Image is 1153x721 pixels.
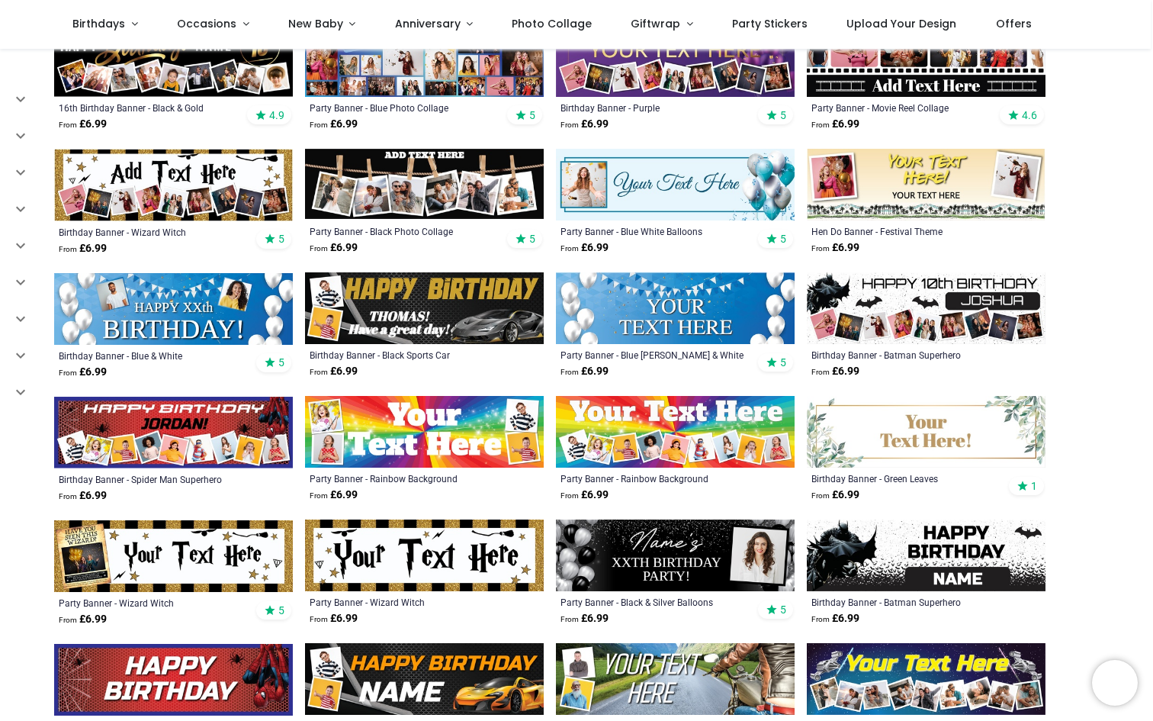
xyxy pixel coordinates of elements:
span: From [59,245,77,253]
span: From [560,121,579,129]
span: 5 [278,604,284,617]
span: From [59,121,77,129]
span: From [310,368,328,376]
span: From [560,615,579,623]
img: Personalised Happy Birthday Banner - Batman Superhero - Custom Name & 9 Photo Upload [807,272,1045,344]
strong: £ 6.99 [310,611,358,626]
strong: £ 6.99 [560,240,609,256]
span: 5 [529,232,535,246]
span: From [560,368,579,376]
a: Birthday Banner - Batman Superhero [811,596,995,608]
span: Photo Collage [512,16,592,31]
span: Upload Your Design [846,16,956,31]
span: Anniversary [395,16,461,31]
img: Personalised Happy Birthday Banner - Motorbike - Custom Text & 2 Photo Upload [556,643,795,715]
a: Birthday Banner - Batman Superhero [811,349,995,361]
span: 5 [780,108,786,122]
span: From [560,244,579,253]
strong: £ 6.99 [811,611,859,626]
a: Party Banner - Blue Photo Collage [310,101,493,114]
div: Birthday Banner - Purple [560,101,744,114]
img: Personalised Party Banner - Blue Photo Collage - Custom Text & 25 Photo upload [305,25,544,97]
strong: £ 6.99 [59,365,107,380]
span: Birthdays [72,16,125,31]
span: From [811,244,830,253]
img: Personalised Party Banner - Wizard Witch - Custom Text & 1 Photo Upload [54,520,293,592]
strong: £ 6.99 [310,488,358,503]
a: Birthday Banner - Wizard Witch [59,226,242,238]
strong: £ 6.99 [560,117,609,132]
strong: £ 6.99 [811,117,859,132]
span: Offers [996,16,1032,31]
a: Party Banner - Rainbow Background [310,472,493,484]
span: From [310,121,328,129]
a: Birthday Banner - Blue & White [59,349,242,362]
img: Personalised Happy Birthday Banner - Purple - 9 Photo Upload [556,25,795,97]
strong: £ 6.99 [59,612,107,627]
span: From [310,244,328,253]
strong: £ 6.99 [59,117,107,132]
div: Party Banner - Black Photo Collage [310,225,493,237]
span: From [310,615,328,623]
img: Personalised Party Banner - Rainbow Background - 9 Photo Upload [556,396,795,468]
strong: £ 6.99 [310,364,358,379]
a: Party Banner - Blue White Balloons [560,225,744,237]
span: 5 [780,232,786,246]
strong: £ 6.99 [560,488,609,503]
span: 4.9 [269,108,284,122]
span: 5 [780,356,786,369]
span: New Baby [288,16,343,31]
img: Personalised Happy Birthday Banner - Black Sports Car - Custom Name & 2 Photo Upload [305,272,544,344]
strong: £ 6.99 [811,488,859,503]
img: Personalised Party Banner - Blue White Balloons - Custom Text 1 Photo Upload [556,149,795,220]
img: Personalised Party Banner - Blue Bunting & White Balloons - Custom Text [556,272,795,344]
img: Personalised Happy Birthday Banner - Blue & White - Custom Age & 2 Photo Upload [54,273,293,345]
strong: £ 6.99 [310,240,358,256]
img: Personalised Party Banner - Black Photo Collage - 6 Photo Upload [305,149,544,220]
img: Personalised Happy Birthday Banner - Batman Superhero - Custom Name [807,520,1045,591]
span: From [59,369,77,377]
img: Personalised Party Banner - Wizard Witch - Custom Text [305,520,544,591]
a: Party Banner - Wizard Witch [310,596,493,608]
span: From [811,491,830,500]
img: Personalised Party Banner - Black & Silver Balloons - Custom Text & 1 Photo Upload [556,520,795,591]
strong: £ 6.99 [560,364,609,379]
a: Hen Do Banner - Festival Theme [811,225,995,237]
strong: £ 6.99 [560,611,609,626]
span: From [59,492,77,501]
a: Birthday Banner - Black Sports Car [310,349,493,361]
div: Party Banner - Black & Silver Balloons [560,596,744,608]
span: 4.6 [1022,108,1037,122]
img: Personalised Happy 16th Birthday Banner - Black & Gold - Custom Name & 9 Photo Upload [54,25,293,97]
a: Birthday Banner - Spider Man Superhero [59,473,242,485]
span: From [811,368,830,376]
img: Personalised Happy Birthday Banner - Space Lightsaber - Custom Name & 9 Photo Upload [807,643,1045,715]
a: 16th Birthday Banner - Black & Gold [59,101,242,114]
a: Party Banner - Wizard Witch [59,597,242,609]
strong: £ 6.99 [310,117,358,132]
a: Birthday Banner - Green Leaves [811,472,995,484]
a: Party Banner - Rainbow Background [560,472,744,484]
img: Happy Birthday Banner - Spider man Superhero [54,644,293,716]
span: From [811,615,830,623]
span: 5 [529,108,535,122]
strong: £ 6.99 [811,240,859,256]
span: 5 [278,356,284,369]
img: Personalised Hen Do Banner - Festival Theme - Custom Text & 2 Photo Upload [807,149,1045,220]
img: Personalised Party Banner - Movie Reel Collage - 6 Photo Upload [807,25,1045,97]
img: Personalised Happy Birthday Banner - Yellow Sports Car - Custom Name & 2 Photo Upload [305,643,544,715]
span: From [811,121,830,129]
span: From [59,616,77,624]
span: 5 [780,603,786,616]
img: Personalised Birthday Banner - Green Leaves - Custom Name [807,396,1045,468]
